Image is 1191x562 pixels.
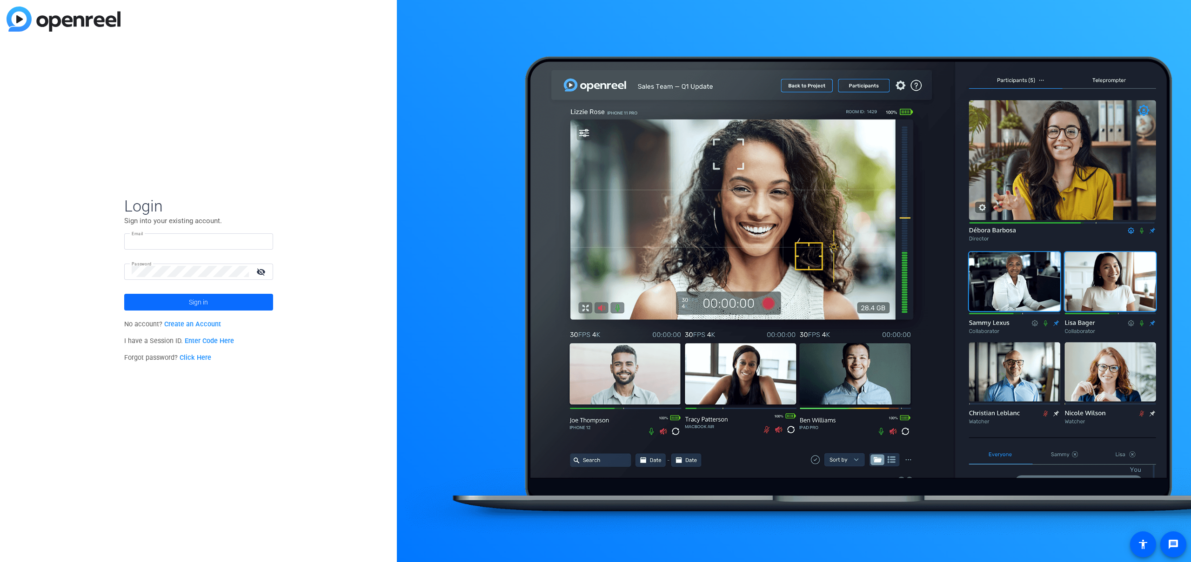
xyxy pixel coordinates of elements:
a: Create an Account [164,320,221,328]
span: I have a Session ID. [124,337,234,345]
span: Login [124,196,273,216]
img: blue-gradient.svg [7,7,120,32]
span: Forgot password? [124,354,212,362]
a: Click Here [180,354,211,362]
mat-icon: accessibility [1137,539,1149,550]
mat-label: Email [132,231,143,236]
mat-label: Password [132,261,152,266]
mat-icon: message [1168,539,1179,550]
a: Enter Code Here [185,337,234,345]
input: Enter Email Address [132,236,266,247]
p: Sign into your existing account. [124,216,273,226]
span: No account? [124,320,221,328]
span: Sign in [189,291,208,314]
mat-icon: visibility_off [251,265,273,278]
button: Sign in [124,294,273,311]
